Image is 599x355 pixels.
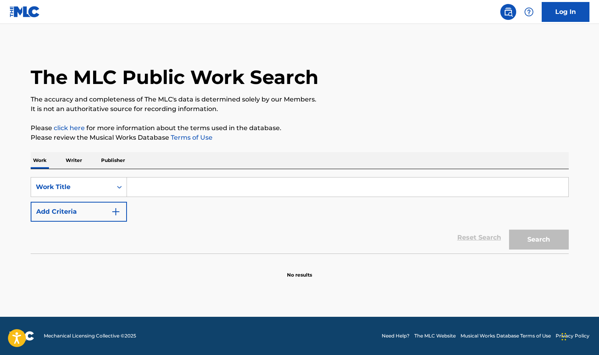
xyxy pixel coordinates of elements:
[44,332,136,339] span: Mechanical Licensing Collective © 2025
[382,332,410,339] a: Need Help?
[524,7,534,17] img: help
[169,134,213,141] a: Terms of Use
[10,6,40,18] img: MLC Logo
[10,331,34,341] img: logo
[31,123,569,133] p: Please for more information about the terms used in the database.
[31,95,569,104] p: The accuracy and completeness of The MLC's data is determined solely by our Members.
[99,152,127,169] p: Publisher
[460,332,551,339] a: Musical Works Database Terms of Use
[36,182,107,192] div: Work Title
[31,133,569,142] p: Please review the Musical Works Database
[31,152,49,169] p: Work
[559,317,599,355] iframe: Chat Widget
[500,4,516,20] a: Public Search
[503,7,513,17] img: search
[31,177,569,254] form: Search Form
[556,332,589,339] a: Privacy Policy
[31,65,318,89] h1: The MLC Public Work Search
[287,262,312,279] p: No results
[63,152,84,169] p: Writer
[111,207,121,217] img: 9d2ae6d4665cec9f34b9.svg
[542,2,589,22] a: Log In
[54,124,85,132] a: click here
[521,4,537,20] div: Help
[31,202,127,222] button: Add Criteria
[562,325,566,349] div: Drag
[31,104,569,114] p: It is not an authoritative source for recording information.
[414,332,456,339] a: The MLC Website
